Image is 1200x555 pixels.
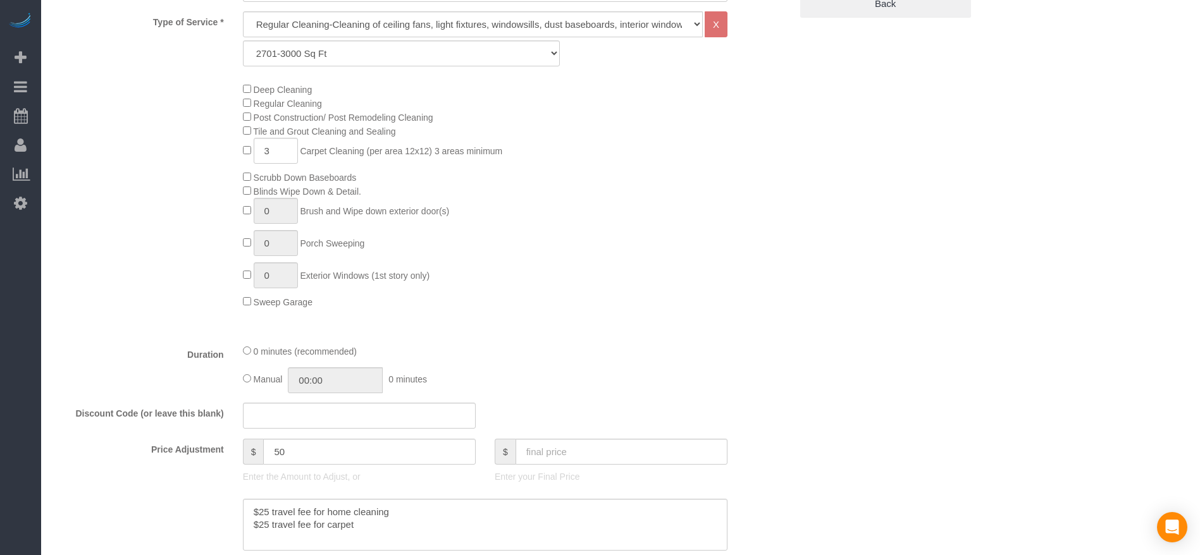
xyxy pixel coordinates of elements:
span: Manual [254,374,283,384]
img: Automaid Logo [8,13,33,30]
span: Porch Sweeping [300,238,364,248]
div: Open Intercom Messenger [1157,512,1187,542]
span: Tile and Grout Cleaning and Sealing [253,126,395,137]
label: Duration [44,344,233,361]
label: Type of Service * [44,11,233,28]
span: Deep Cleaning [254,85,312,95]
input: final price [516,439,727,465]
span: Scrubb Down Baseboards [254,173,357,183]
p: Enter the Amount to Adjust, or [243,470,476,483]
span: Brush and Wipe down exterior door(s) [300,206,449,216]
span: Regular Cleaning [254,99,322,109]
span: Exterior Windows (1st story only) [300,271,430,281]
label: Discount Code (or leave this blank) [44,403,233,420]
span: $ [243,439,264,465]
span: Blinds Wipe Down & Detail. [254,186,361,197]
span: $ [495,439,516,465]
span: 0 minutes (recommended) [254,346,357,357]
span: Carpet Cleaning (per area 12x12) 3 areas minimum [300,146,502,156]
span: 0 minutes [388,374,427,384]
label: Price Adjustment [44,439,233,456]
span: Post Construction/ Post Remodeling Cleaning [254,113,433,123]
p: Enter your Final Price [495,470,727,483]
span: Sweep Garage [254,297,312,307]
